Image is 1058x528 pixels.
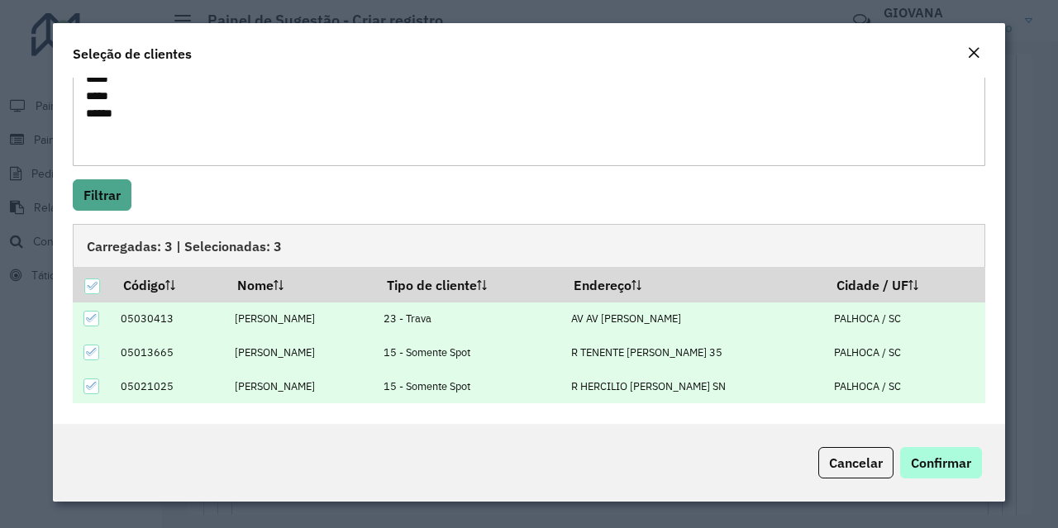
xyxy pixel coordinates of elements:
[375,267,563,302] th: Tipo de cliente
[563,302,826,336] td: AV AV [PERSON_NAME]
[900,447,982,478] button: Confirmar
[112,335,226,369] td: 05013665
[73,179,131,211] button: Filtrar
[226,335,375,369] td: [PERSON_NAME]
[825,267,984,302] th: Cidade / UF
[73,224,985,267] div: Carregadas: 3 | Selecionadas: 3
[962,43,985,64] button: Close
[967,46,980,59] em: Fechar
[563,267,826,302] th: Endereço
[563,369,826,403] td: R HERCILIO [PERSON_NAME] SN
[911,454,971,471] span: Confirmar
[226,302,375,336] td: [PERSON_NAME]
[112,302,226,336] td: 05030413
[825,302,984,336] td: PALHOCA / SC
[112,369,226,403] td: 05021025
[73,44,192,64] h4: Seleção de clientes
[825,335,984,369] td: PALHOCA / SC
[375,302,563,336] td: 23 - Trava
[226,267,375,302] th: Nome
[563,335,826,369] td: R TENENTE [PERSON_NAME] 35
[375,335,563,369] td: 15 - Somente Spot
[829,454,883,471] span: Cancelar
[825,369,984,403] td: PALHOCA / SC
[818,447,894,478] button: Cancelar
[112,267,226,302] th: Código
[226,369,375,403] td: [PERSON_NAME]
[375,369,563,403] td: 15 - Somente Spot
